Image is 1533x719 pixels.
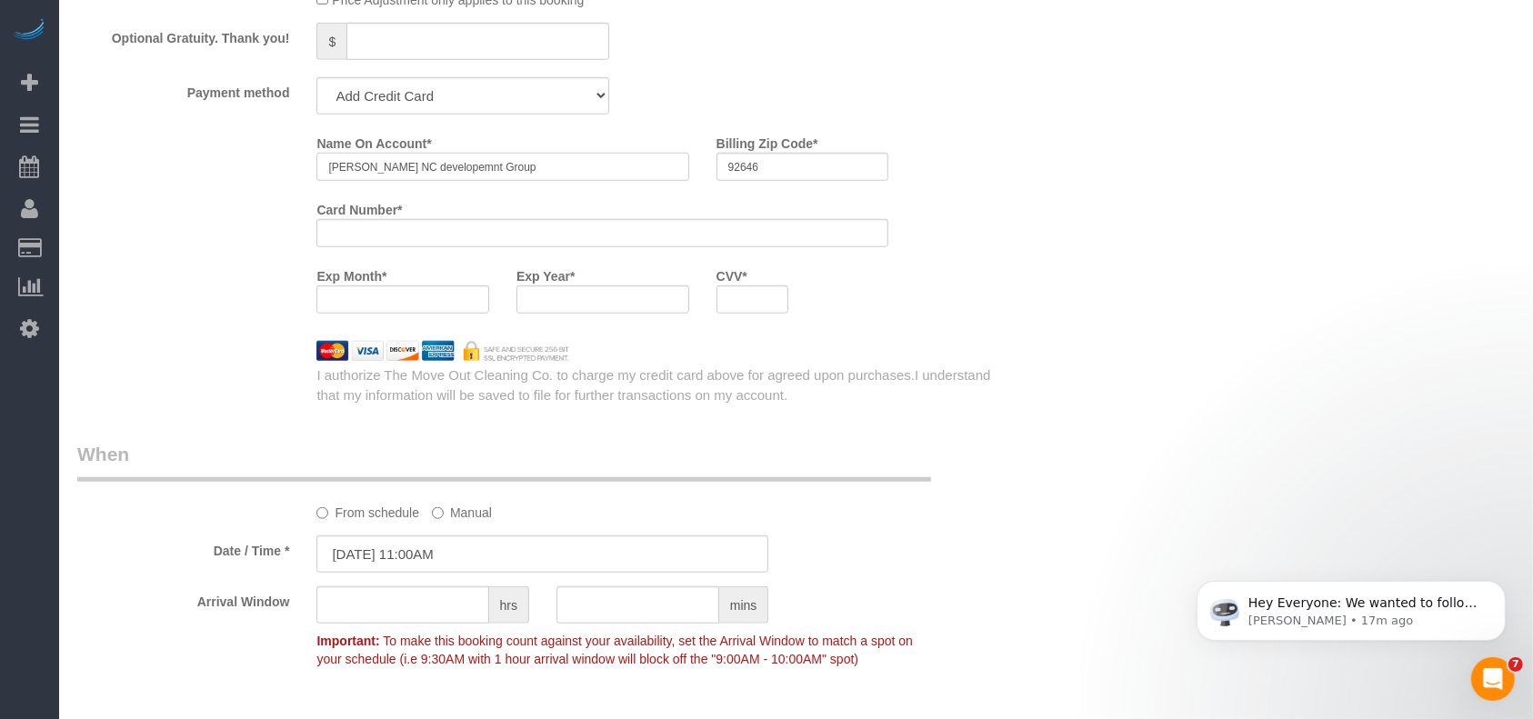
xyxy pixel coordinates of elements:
[432,507,444,519] input: Manual
[1169,543,1533,670] iframe: Intercom notifications message
[316,367,990,402] span: I understand that my information will be saved to file for further transactions on my account.
[716,261,747,285] label: CVV
[432,497,492,522] label: Manual
[316,507,328,519] input: From schedule
[1471,657,1515,701] iframe: Intercom live chat
[316,128,431,153] label: Name On Account
[303,341,582,361] img: credit cards
[516,261,575,285] label: Exp Year
[316,195,402,219] label: Card Number
[64,586,303,611] label: Arrival Window
[316,535,768,573] input: MM/DD/YYYY HH:MM
[64,77,303,102] label: Payment method
[11,18,47,44] img: Automaid Logo
[316,497,419,522] label: From schedule
[64,535,303,560] label: Date / Time *
[64,23,303,47] label: Optional Gratuity. Thank you!
[489,586,529,624] span: hrs
[316,634,379,648] strong: Important:
[316,634,912,666] span: To make this booking count against your availability, set the Arrival Window to match a spot on y...
[77,441,931,482] legend: When
[303,365,1021,404] div: I authorize The Move Out Cleaning Co. to charge my credit card above for agreed upon purchases.
[716,128,818,153] label: Billing Zip Code
[316,261,386,285] label: Exp Month
[719,586,769,624] span: mins
[316,23,346,60] span: $
[1508,657,1523,672] span: 7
